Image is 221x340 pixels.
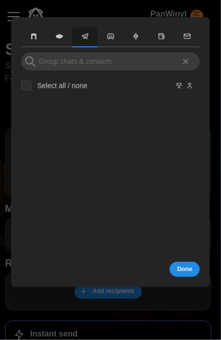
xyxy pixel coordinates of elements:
[175,82,183,90] button: Hide Groups
[31,81,88,91] label: Select all / none
[170,262,200,277] button: Done
[21,52,200,71] input: Group chats & contacts
[177,262,192,277] span: Done
[186,82,194,90] button: Hide Users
